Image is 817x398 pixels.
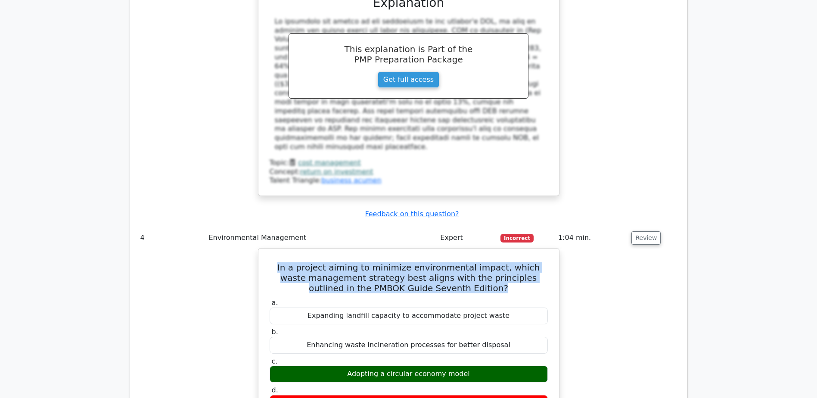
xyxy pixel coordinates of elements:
span: d. [272,386,278,394]
td: 4 [137,226,205,250]
div: Expanding landfill capacity to accommodate project waste [270,308,548,324]
span: Incorrect [500,234,534,243]
div: Enhancing waste incineration processes for better disposal [270,337,548,354]
a: business acumen [321,176,381,184]
a: Feedback on this question? [365,210,459,218]
div: Lo ipsumdolo sit ametco ad eli seddoeiusm te inc utlabor'e DOL, ma aliq en adminim ven quisno exe... [275,17,543,152]
div: Concept: [270,168,548,177]
span: b. [272,328,278,336]
a: Get full access [378,72,439,88]
span: c. [272,357,278,365]
h5: In a project aiming to minimize environmental impact, which waste management strategy best aligns... [269,262,549,293]
td: 1:04 min. [555,226,628,250]
td: Environmental Management [205,226,437,250]
a: cost management [298,159,360,167]
span: a. [272,298,278,307]
div: Talent Triangle: [270,159,548,185]
div: Adopting a circular economy model [270,366,548,382]
a: return on investment [300,168,373,176]
div: Topic: [270,159,548,168]
button: Review [631,231,661,245]
td: Expert [437,226,497,250]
